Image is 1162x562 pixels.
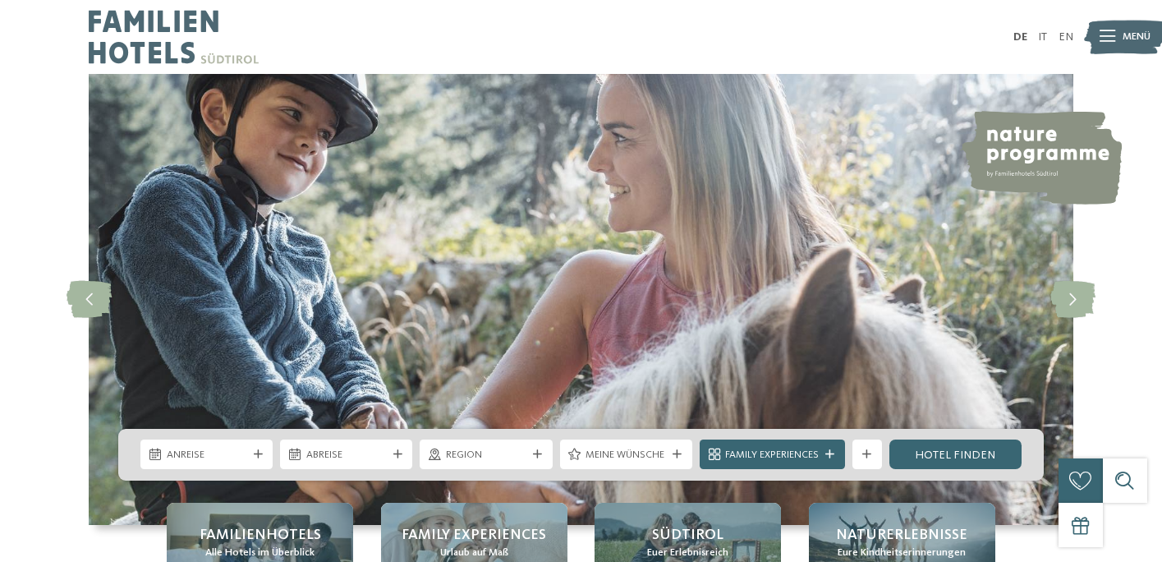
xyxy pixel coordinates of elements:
span: Urlaub auf Maß [440,546,508,560]
span: Südtirol [652,525,723,546]
span: Abreise [306,448,387,463]
span: Region [446,448,526,463]
span: Alle Hotels im Überblick [205,546,315,560]
span: Menü [1123,30,1151,44]
a: Hotel finden [889,440,1022,469]
span: Anreise [167,448,247,463]
a: DE [1013,31,1027,43]
a: IT [1038,31,1047,43]
img: Familienhotels Südtirol: The happy family places [89,74,1073,525]
img: nature programme by Familienhotels Südtirol [959,111,1122,205]
span: Euer Erlebnisreich [647,546,728,560]
a: EN [1059,31,1073,43]
span: Naturerlebnisse [836,525,967,546]
span: Family Experiences [725,448,819,463]
span: Family Experiences [402,525,546,546]
span: Eure Kindheitserinnerungen [838,546,966,560]
span: Familienhotels [200,525,321,546]
span: Meine Wünsche [586,448,666,463]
